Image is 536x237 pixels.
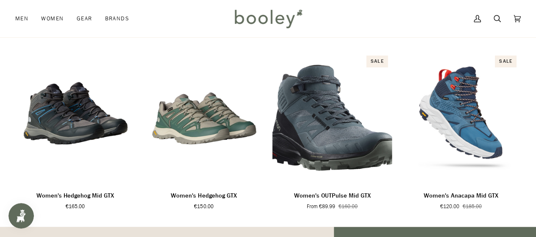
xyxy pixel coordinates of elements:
[36,191,114,201] p: Women's Hedgehog Mid GTX
[144,51,264,210] product-grid-item: Women's Hedgehog GTX
[15,51,135,185] img: The North Face Women's Hedgehog Mid GTX Smoked Pearl / Asphalt Grey - Booley Galway
[462,203,481,210] span: €185.00
[144,51,264,185] product-grid-item-variant: 5 / Duck Green / Clay Green
[144,51,264,185] a: Women's Hedgehog GTX
[339,203,358,210] span: €160.00
[401,51,521,185] a: Women's Anacapa Mid GTX
[41,14,64,23] span: Women
[307,203,335,210] span: From €89.99
[423,191,498,201] p: Women's Anacapa Mid GTX
[272,51,392,210] product-grid-item: Women's OUTPulse Mid GTX
[144,51,264,185] img: The North Face Women's Hedgehog GTX Duck Green / Clay Green - Booley Galway
[66,203,85,210] span: €165.00
[105,14,129,23] span: Brands
[15,51,135,185] a: Women's Hedgehog Mid GTX
[15,14,28,23] span: Men
[401,51,521,185] product-grid-item-variant: 7 / Real Teal / Outer Space
[401,51,521,185] img: Hoka Women's Anacapa Mid GTX Real Teal / Outer Space - Booley Galway
[272,51,392,185] product-grid-item-variant: 4 / Stormy Weather / Black / Wrought Iron
[440,203,459,210] span: €120.00
[231,6,305,31] img: Booley
[272,188,392,210] a: Women's OUTPulse Mid GTX
[294,191,371,201] p: Women's OUTPulse Mid GTX
[401,51,521,210] product-grid-item: Women's Anacapa Mid GTX
[144,188,264,210] a: Women's Hedgehog GTX
[15,188,135,210] a: Women's Hedgehog Mid GTX
[272,51,392,185] img: Salomon Women's OUTPulse Mid GTX Stormy Weather / Black / Wrought Iron - Booley Galway
[401,188,521,210] a: Women's Anacapa Mid GTX
[15,51,135,210] product-grid-item: Women's Hedgehog Mid GTX
[171,191,236,201] p: Women's Hedgehog GTX
[8,203,34,229] iframe: Button to open loyalty program pop-up
[495,56,517,68] div: Sale
[272,51,392,185] a: Women's OUTPulse Mid GTX
[194,203,213,210] span: €150.00
[367,56,388,68] div: Sale
[77,14,92,23] span: Gear
[15,51,135,185] product-grid-item-variant: 4 / Smoked Pearl / Asphalt Grey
